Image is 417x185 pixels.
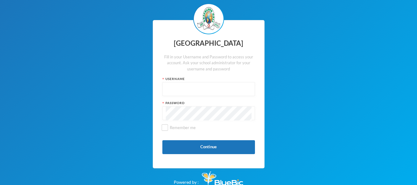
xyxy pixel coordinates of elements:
[162,37,255,49] div: [GEOGRAPHIC_DATA]
[162,101,255,105] div: Password
[167,125,198,130] span: Remember me
[162,140,255,154] button: Continue
[162,54,255,72] div: Fill in your Username and Password to access your account. Ask your school administrator for your...
[162,77,255,81] div: Username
